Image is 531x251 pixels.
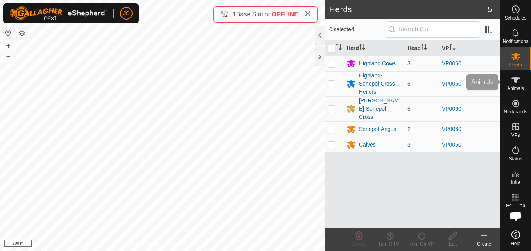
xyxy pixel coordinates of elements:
[504,16,526,20] span: Schedules
[509,156,522,161] span: Status
[335,45,342,51] p-sorticon: Activate to sort
[506,203,525,208] span: Heatmap
[131,241,161,248] a: Privacy Policy
[503,39,528,44] span: Notifications
[406,240,437,247] div: Turn On VP
[442,60,461,66] a: VP0060
[359,45,365,51] p-sorticon: Activate to sort
[359,72,401,96] div: Highland-Senepol Cross Heifers
[407,142,411,148] span: 3
[442,142,461,148] a: VP0060
[442,126,461,132] a: VP0060
[507,86,524,91] span: Animals
[468,240,500,247] div: Create
[359,59,396,68] div: Highland Cows
[504,109,527,114] span: Neckbands
[359,125,396,133] div: Senepol-Angus
[329,5,488,14] h2: Herds
[511,241,520,246] span: Help
[329,25,386,34] span: 0 selected
[404,41,439,56] th: Head
[407,81,411,87] span: 5
[4,41,13,50] button: +
[343,41,404,56] th: Herd
[500,227,531,249] a: Help
[375,240,406,247] div: Turn Off VP
[352,241,366,247] span: Delete
[272,11,298,18] span: OFFLINE
[9,6,107,20] img: Gallagher Logo
[359,97,401,121] div: [PERSON_NAME]-Senepol Cross
[442,106,461,112] a: VP0060
[170,241,193,248] a: Contact Us
[123,9,129,18] span: JC
[407,106,411,112] span: 5
[386,21,480,38] input: Search (S)
[407,126,411,132] span: 2
[511,180,520,185] span: Infra
[233,11,236,18] span: 1
[236,11,272,18] span: Base Station
[511,133,520,138] span: VPs
[407,60,411,66] span: 3
[421,45,427,51] p-sorticon: Activate to sort
[442,81,461,87] a: VP0060
[439,41,500,56] th: VP
[359,141,376,149] div: Calves
[504,204,527,228] div: Open chat
[437,240,468,247] div: Edit
[17,29,27,38] button: Map Layers
[4,51,13,61] button: –
[509,63,522,67] span: Herds
[488,4,492,15] span: 5
[4,28,13,38] button: Reset Map
[449,45,456,51] p-sorticon: Activate to sort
